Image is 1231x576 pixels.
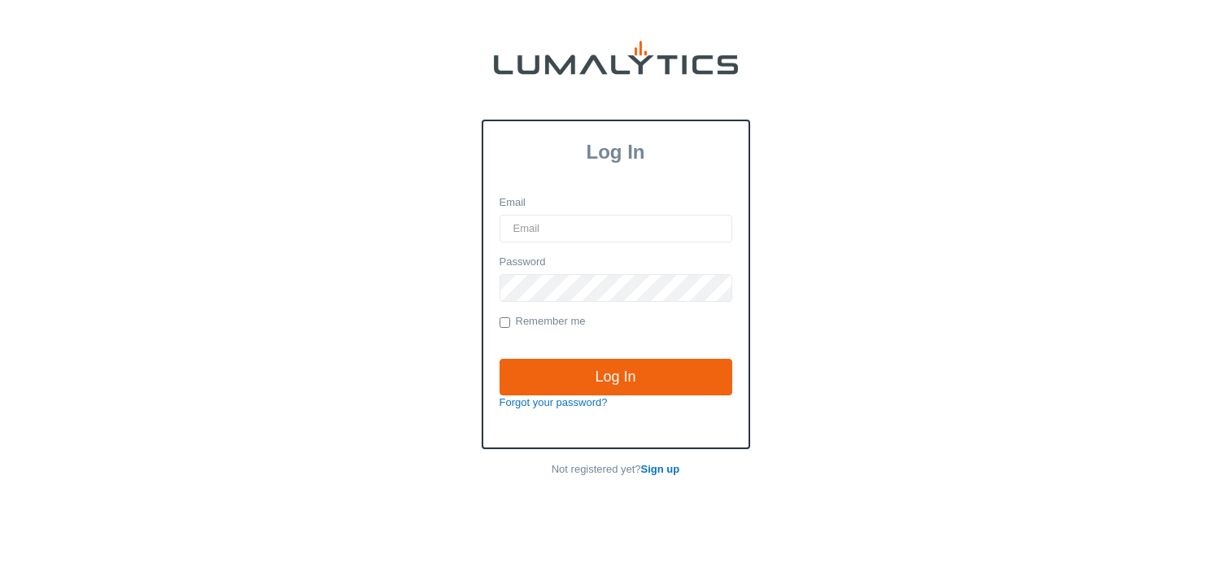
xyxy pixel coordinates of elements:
[500,396,608,408] a: Forgot your password?
[482,462,750,478] p: Not registered yet?
[500,195,526,211] label: Email
[500,215,732,242] input: Email
[483,141,749,164] h3: Log In
[500,317,510,328] input: Remember me
[500,314,586,330] label: Remember me
[641,463,680,475] a: Sign up
[500,255,546,270] label: Password
[500,359,732,396] input: Log In
[494,41,738,75] img: lumalytics-black-e9b537c871f77d9ce8d3a6940f85695cd68c596e3f819dc492052d1098752254.png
